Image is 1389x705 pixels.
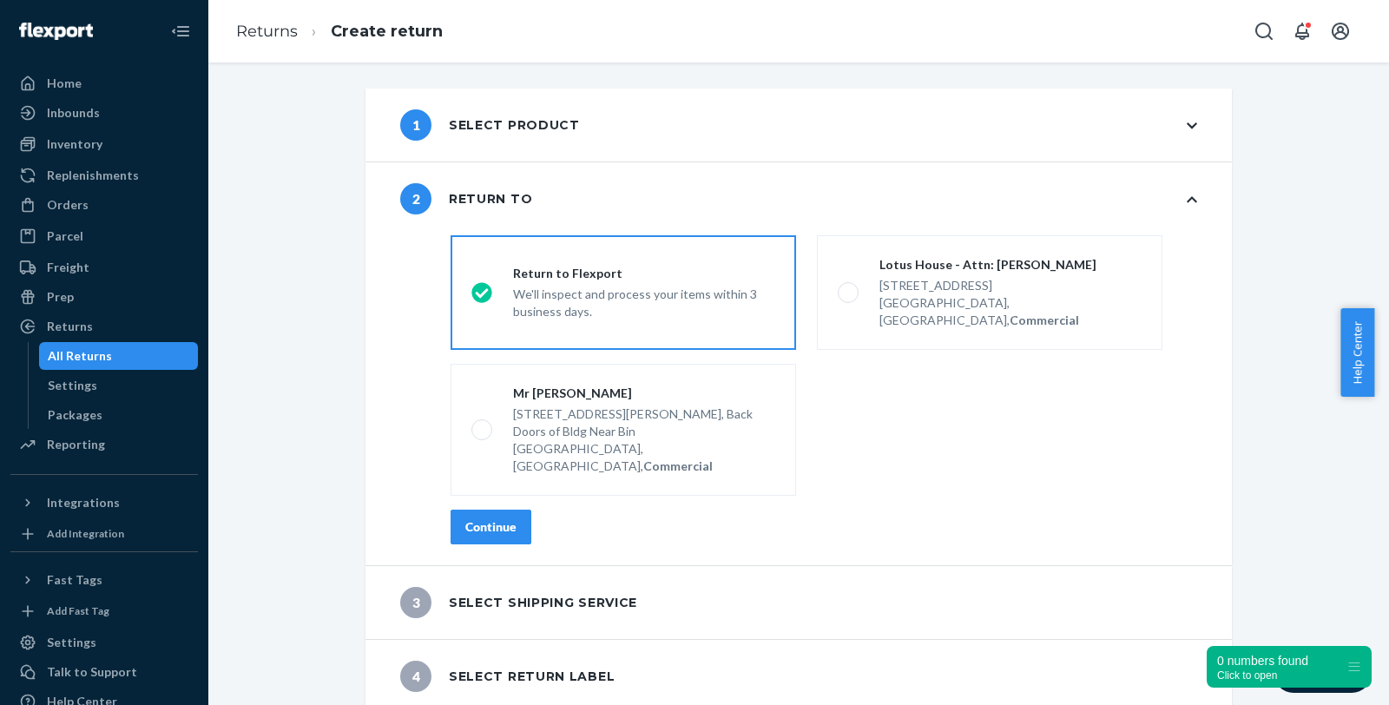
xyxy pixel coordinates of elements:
[47,571,102,589] div: Fast Tags
[10,222,198,250] a: Parcel
[47,227,83,245] div: Parcel
[879,294,1142,329] div: [GEOGRAPHIC_DATA], [GEOGRAPHIC_DATA],
[400,587,637,618] div: Select shipping service
[10,69,198,97] a: Home
[10,191,198,219] a: Orders
[400,109,431,141] span: 1
[10,161,198,189] a: Replenishments
[39,372,199,399] a: Settings
[10,283,198,311] a: Prep
[513,385,775,402] div: Mr [PERSON_NAME]
[47,288,74,306] div: Prep
[48,377,97,394] div: Settings
[47,104,100,122] div: Inbounds
[163,14,198,49] button: Close Navigation
[513,282,775,320] div: We'll inspect and process your items within 3 business days.
[331,22,443,41] a: Create return
[1323,14,1358,49] button: Open account menu
[10,658,198,686] button: Talk to Support
[10,99,198,127] a: Inbounds
[10,254,198,281] a: Freight
[10,629,198,656] a: Settings
[10,601,198,622] a: Add Fast Tag
[400,183,431,214] span: 2
[400,183,532,214] div: Return to
[400,661,615,692] div: Select return label
[47,259,89,276] div: Freight
[1247,14,1281,49] button: Open Search Box
[10,566,198,594] button: Fast Tags
[10,431,198,458] a: Reporting
[451,510,531,544] button: Continue
[47,75,82,92] div: Home
[47,135,102,153] div: Inventory
[465,518,517,536] div: Continue
[19,23,93,40] img: Flexport logo
[1285,14,1320,49] button: Open notifications
[39,401,199,429] a: Packages
[47,167,139,184] div: Replenishments
[38,12,74,28] span: Chat
[47,634,96,651] div: Settings
[236,22,298,41] a: Returns
[400,587,431,618] span: 3
[39,342,199,370] a: All Returns
[47,196,89,214] div: Orders
[513,265,775,282] div: Return to Flexport
[879,277,1142,294] div: [STREET_ADDRESS]
[10,313,198,340] a: Returns
[879,256,1142,273] div: Lotus House - Attn: [PERSON_NAME]
[10,130,198,158] a: Inventory
[47,318,93,335] div: Returns
[10,489,198,517] button: Integrations
[513,440,775,475] div: [GEOGRAPHIC_DATA], [GEOGRAPHIC_DATA],
[10,524,198,544] a: Add Integration
[48,347,112,365] div: All Returns
[47,494,120,511] div: Integrations
[513,405,775,440] div: [STREET_ADDRESS][PERSON_NAME], Back Doors of Bldg Near Bin
[47,526,124,541] div: Add Integration
[643,458,713,473] strong: Commercial
[47,436,105,453] div: Reporting
[1340,308,1374,397] button: Help Center
[47,663,137,681] div: Talk to Support
[1010,313,1079,327] strong: Commercial
[400,661,431,692] span: 4
[47,603,109,618] div: Add Fast Tag
[48,406,102,424] div: Packages
[222,6,457,57] ol: breadcrumbs
[400,109,580,141] div: Select product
